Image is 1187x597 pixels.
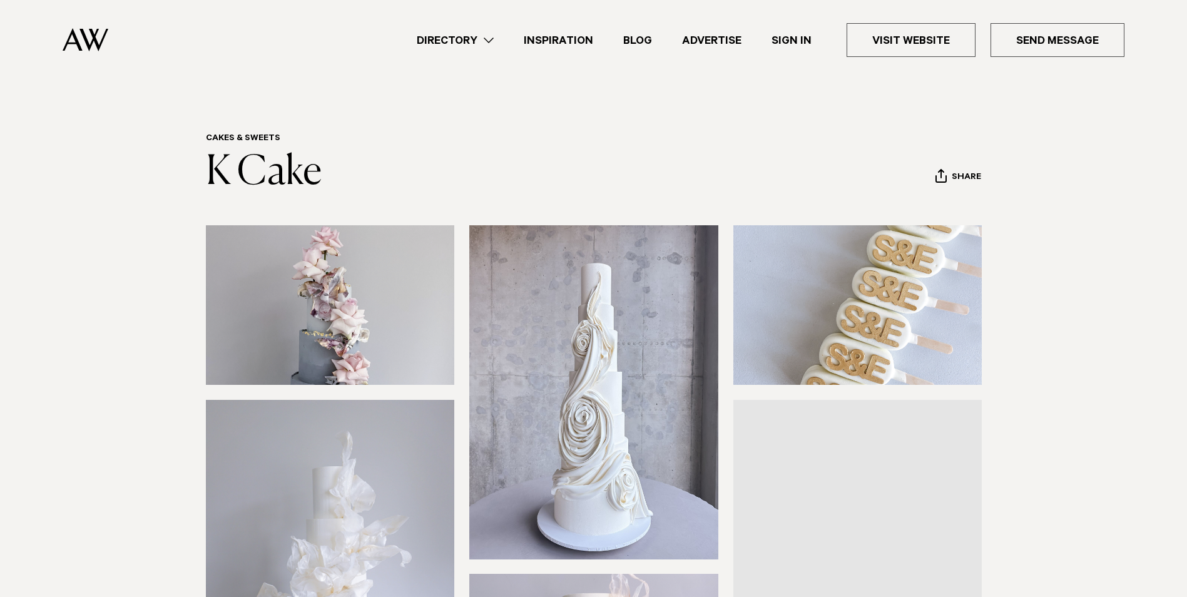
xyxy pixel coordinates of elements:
[847,23,976,57] a: Visit Website
[509,32,608,49] a: Inspiration
[952,172,981,184] span: Share
[608,32,667,49] a: Blog
[206,153,322,193] a: K Cake
[757,32,827,49] a: Sign In
[402,32,509,49] a: Directory
[991,23,1124,57] a: Send Message
[667,32,757,49] a: Advertise
[935,168,982,187] button: Share
[63,28,108,51] img: Auckland Weddings Logo
[206,134,280,144] a: Cakes & Sweets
